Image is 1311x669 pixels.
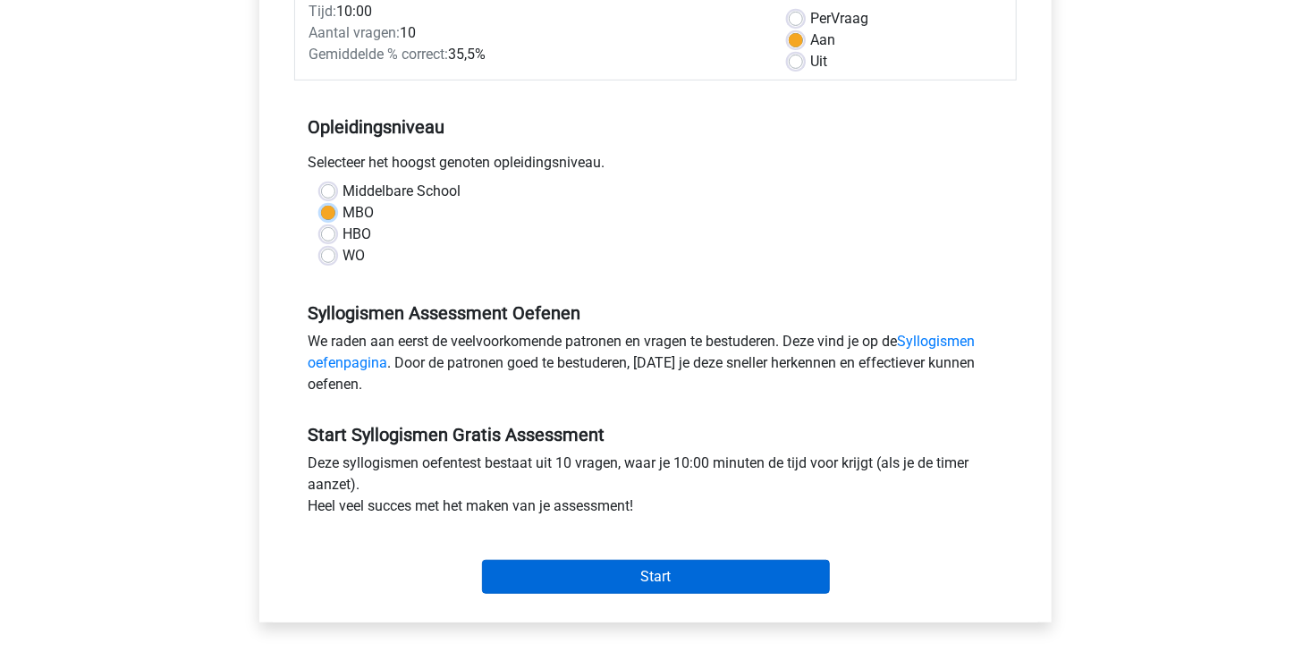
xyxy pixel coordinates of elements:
div: Selecteer het hoogst genoten opleidingsniveau. [294,152,1017,181]
div: 35,5% [295,44,775,65]
label: HBO [343,224,371,245]
label: Middelbare School [343,181,461,202]
h5: Start Syllogismen Gratis Assessment [308,424,1003,445]
h5: Opleidingsniveau [308,109,1003,145]
h5: Syllogismen Assessment Oefenen [308,302,1003,324]
span: Per [810,10,831,27]
label: WO [343,245,365,267]
label: Aan [810,30,835,51]
label: MBO [343,202,374,224]
div: We raden aan eerst de veelvoorkomende patronen en vragen te bestuderen. Deze vind je op de . Door... [294,331,1017,402]
div: Deze syllogismen oefentest bestaat uit 10 vragen, waar je 10:00 minuten de tijd voor krijgt (als ... [294,453,1017,524]
div: 10 [295,22,775,44]
label: Uit [810,51,827,72]
input: Start [482,560,830,594]
label: Vraag [810,8,868,30]
div: 10:00 [295,1,775,22]
span: Tijd: [309,3,336,20]
span: Gemiddelde % correct: [309,46,448,63]
span: Aantal vragen: [309,24,400,41]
